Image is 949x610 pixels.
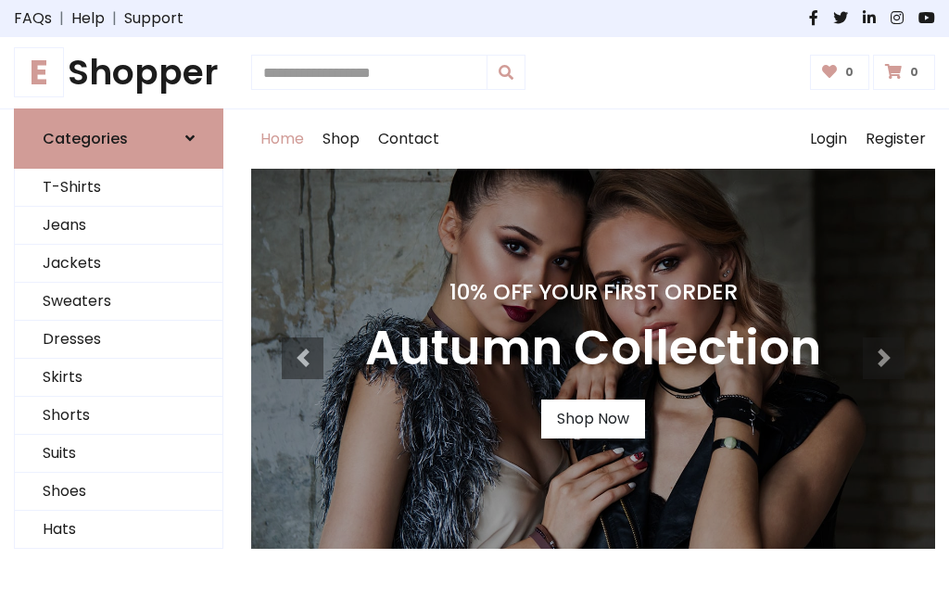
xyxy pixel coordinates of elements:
a: Support [124,7,183,30]
h3: Autumn Collection [365,320,821,377]
a: Skirts [15,359,222,397]
a: 0 [810,55,870,90]
h4: 10% Off Your First Order [365,279,821,305]
span: | [52,7,71,30]
a: 0 [873,55,935,90]
span: 0 [841,64,858,81]
a: Categories [14,108,223,169]
a: Shorts [15,397,222,435]
a: EShopper [14,52,223,94]
a: Help [71,7,105,30]
span: E [14,47,64,97]
a: Login [801,109,856,169]
a: T-Shirts [15,169,222,207]
a: Hats [15,511,222,549]
a: Shop [313,109,369,169]
a: Sweaters [15,283,222,321]
a: Suits [15,435,222,473]
h6: Categories [43,130,128,147]
span: 0 [905,64,923,81]
span: | [105,7,124,30]
a: Shoes [15,473,222,511]
a: Contact [369,109,449,169]
a: FAQs [14,7,52,30]
a: Jeans [15,207,222,245]
h1: Shopper [14,52,223,94]
a: Register [856,109,935,169]
a: Dresses [15,321,222,359]
a: Shop Now [541,400,645,438]
a: Home [251,109,313,169]
a: Jackets [15,245,222,283]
